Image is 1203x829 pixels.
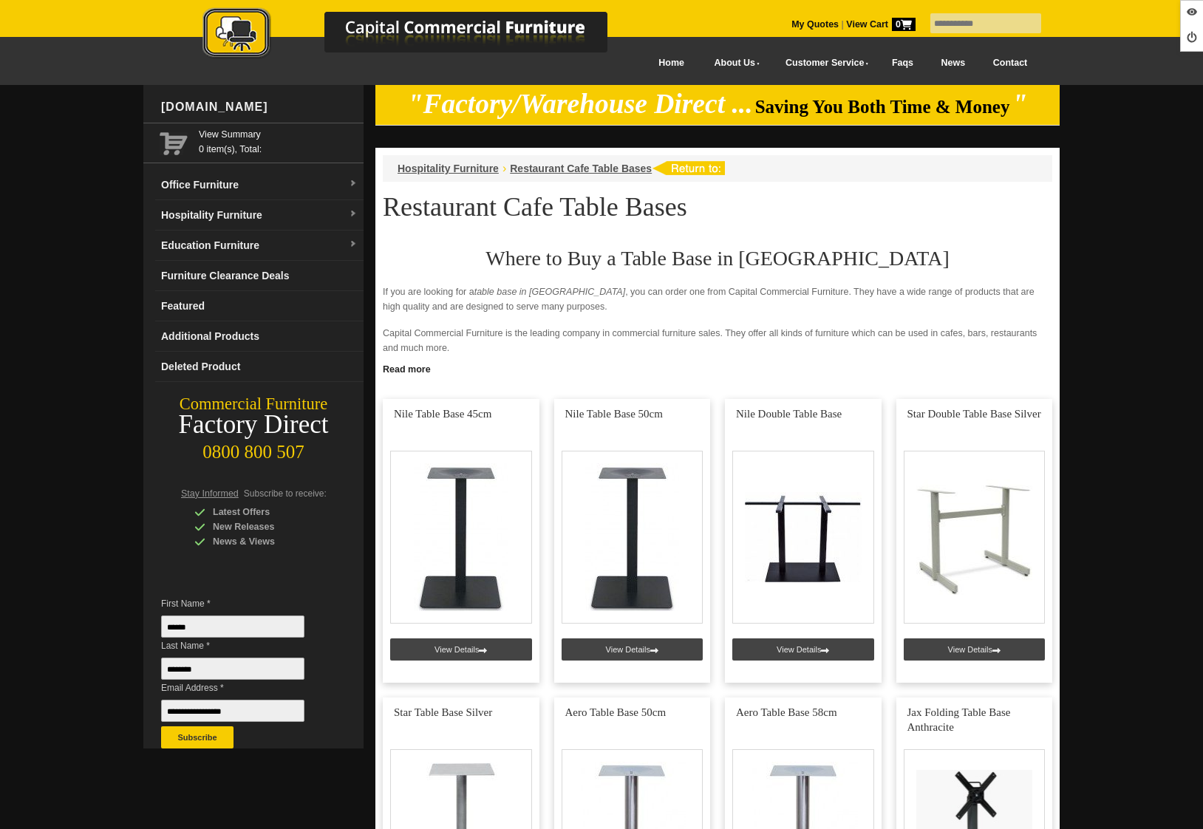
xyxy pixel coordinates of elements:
[162,7,679,66] a: Capital Commercial Furniture Logo
[698,47,769,80] a: About Us
[155,291,364,321] a: Featured
[143,434,364,463] div: 0800 800 507
[927,47,979,80] a: News
[510,163,652,174] a: Restaurant Cafe Table Bases
[199,127,358,154] span: 0 item(s), Total:
[155,200,364,231] a: Hospitality Furnituredropdown
[979,47,1041,80] a: Contact
[155,231,364,261] a: Education Furnituredropdown
[349,210,358,219] img: dropdown
[161,615,304,638] input: First Name *
[143,394,364,414] div: Commercial Furniture
[375,358,1060,377] a: Click to read more
[474,287,625,297] em: table base in [GEOGRAPHIC_DATA]
[791,19,839,30] a: My Quotes
[349,240,358,249] img: dropdown
[383,284,1052,314] p: If you are looking for a , you can order one from Capital Commercial Furniture. They have a wide ...
[161,726,234,748] button: Subscribe
[769,47,878,80] a: Customer Service
[155,170,364,200] a: Office Furnituredropdown
[199,127,358,142] a: View Summary
[844,19,916,30] a: View Cart0
[408,89,753,119] em: "Factory/Warehouse Direct ...
[161,596,327,611] span: First Name *
[1012,89,1028,119] em: "
[161,658,304,680] input: Last Name *
[155,352,364,382] a: Deleted Product
[846,19,916,30] strong: View Cart
[398,163,499,174] a: Hospitality Furniture
[755,97,1010,117] span: Saving You Both Time & Money
[349,180,358,188] img: dropdown
[155,85,364,129] div: [DOMAIN_NAME]
[652,161,725,175] img: return to
[161,700,304,722] input: Email Address *
[502,161,506,176] li: ›
[155,261,364,291] a: Furniture Clearance Deals
[181,488,239,499] span: Stay Informed
[244,488,327,499] span: Subscribe to receive:
[383,248,1052,270] h2: Where to Buy a Table Base in [GEOGRAPHIC_DATA]
[155,321,364,352] a: Additional Products
[892,18,916,31] span: 0
[878,47,927,80] a: Faqs
[383,193,1052,221] h1: Restaurant Cafe Table Bases
[194,534,335,549] div: News & Views
[161,638,327,653] span: Last Name *
[143,414,364,435] div: Factory Direct
[161,680,327,695] span: Email Address *
[383,326,1052,355] p: Capital Commercial Furniture is the leading company in commercial furniture sales. They offer all...
[162,7,679,61] img: Capital Commercial Furniture Logo
[194,519,335,534] div: New Releases
[194,505,335,519] div: Latest Offers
